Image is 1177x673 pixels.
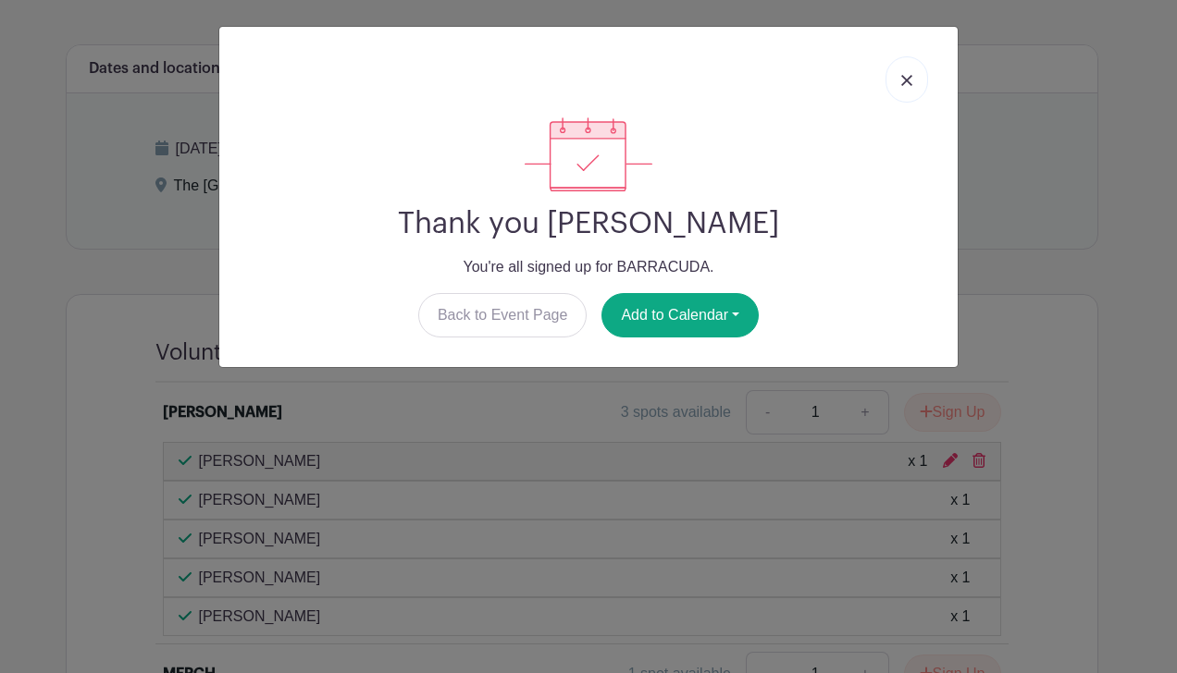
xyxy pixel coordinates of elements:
img: close_button-5f87c8562297e5c2d7936805f587ecaba9071eb48480494691a3f1689db116b3.svg [901,75,912,86]
p: You're all signed up for BARRACUDA. [234,256,943,278]
a: Back to Event Page [418,293,588,337]
button: Add to Calendar [601,293,759,337]
img: signup_complete-c468d5dda3e2740ee63a24cb0ba0d3ce5d8a4ecd24259e683200fb1569d990c8.svg [525,117,652,191]
h2: Thank you [PERSON_NAME] [234,206,943,241]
